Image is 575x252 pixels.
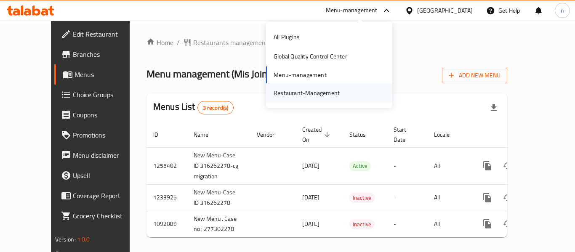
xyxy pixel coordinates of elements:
span: Active [349,161,371,171]
span: Grocery Checklist [73,211,140,221]
span: Menu disclaimer [73,150,140,160]
a: Branches [54,44,147,64]
a: Home [146,37,173,48]
td: New Menu-Case ID 316262278-cg migration [187,147,250,184]
th: Actions [471,122,565,148]
table: enhanced table [146,122,565,238]
span: Status [349,130,377,140]
span: [DATE] [302,192,319,203]
span: Created On [302,125,333,145]
div: Restaurant-Management [274,88,340,98]
a: Coverage Report [54,186,147,206]
h2: Menus List [153,101,234,114]
a: Grocery Checklist [54,206,147,226]
button: Change Status [498,188,518,208]
span: 3 record(s) [198,104,234,112]
div: Menu-management [326,5,378,16]
a: Edit Restaurant [54,24,147,44]
span: Coverage Report [73,191,140,201]
a: Promotions [54,125,147,145]
li: / [177,37,180,48]
td: New Menu . Case no : 277302278 [187,211,250,237]
div: All Plugins [274,32,300,42]
td: All [427,147,471,184]
span: [DATE] [302,218,319,229]
a: Restaurants management [183,37,268,48]
td: 1092089 [146,211,187,237]
button: Change Status [498,156,518,176]
span: [DATE] [302,160,319,171]
a: Menus [54,64,147,85]
span: Inactive [349,220,375,229]
span: Branches [73,49,140,59]
span: Promotions [73,130,140,140]
span: Inactive [349,193,375,203]
td: 1255402 [146,147,187,184]
button: Add New Menu [442,68,507,83]
div: Inactive [349,219,375,229]
div: Global Quality Control Center [274,52,347,61]
a: Choice Groups [54,85,147,105]
td: - [387,184,427,211]
span: Name [194,130,219,140]
button: Change Status [498,214,518,234]
button: more [477,156,498,176]
td: - [387,211,427,237]
a: Menu disclaimer [54,145,147,165]
span: Locale [434,130,461,140]
td: All [427,211,471,237]
button: more [477,214,498,234]
span: Choice Groups [73,90,140,100]
span: n [561,6,564,15]
td: 1233925 [146,184,187,211]
span: Start Date [394,125,417,145]
span: Add New Menu [449,70,500,81]
span: Edit Restaurant [73,29,140,39]
span: Upsell [73,170,140,180]
span: Version: [55,234,76,245]
td: - [387,147,427,184]
span: ID [153,130,169,140]
span: Restaurants management [193,37,268,48]
div: [GEOGRAPHIC_DATA] [417,6,473,15]
div: Total records count [197,101,234,114]
span: Coupons [73,110,140,120]
a: Coupons [54,105,147,125]
td: New Menu-Case ID 316262278 [187,184,250,211]
button: more [477,188,498,208]
td: All [427,184,471,211]
div: Export file [484,98,504,118]
span: Menu management ( Mis Joint ) [146,64,273,83]
a: Upsell [54,165,147,186]
span: Menus [75,69,140,80]
span: 1.0.0 [77,234,90,245]
span: Vendor [257,130,285,140]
